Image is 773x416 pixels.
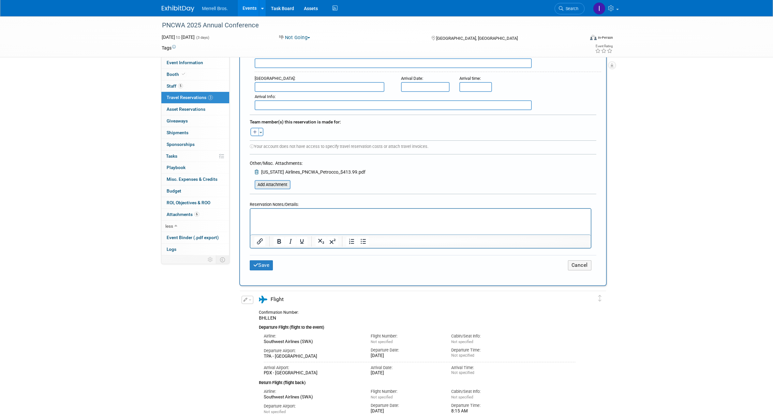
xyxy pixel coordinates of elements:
[590,35,597,40] img: Format-Inperson.png
[346,237,357,246] button: Numbered list
[436,36,518,41] span: [GEOGRAPHIC_DATA], [GEOGRAPHIC_DATA]
[161,139,229,150] a: Sponsorships
[167,107,205,112] span: Asset Reservations
[167,83,183,89] span: Staff
[167,212,199,217] span: Attachments
[598,35,613,40] div: In-Person
[264,409,286,414] span: Not specified
[161,197,229,208] a: ROI, Objectives & ROO
[259,308,304,315] div: Confirmation Number:
[167,95,213,100] span: Travel Reservations
[451,409,522,414] div: 8:15 AM
[161,127,229,138] a: Shipments
[161,80,229,92] a: Staff5
[593,2,605,15] img: Ian Petrocco
[371,370,441,376] div: [DATE]
[261,169,365,175] span: [US_STATE] Airlines_PNCWA_Petrocco_$413.99.pdf
[451,403,522,409] div: Departure Time:
[371,409,441,414] div: [DATE]
[563,6,578,11] span: Search
[167,130,188,135] span: Shipments
[161,162,229,173] a: Playbook
[162,35,195,40] span: [DATE] [DATE]
[546,34,613,44] div: Event Format
[161,69,229,80] a: Booth
[255,94,275,99] span: Arrival Info
[250,116,596,126] div: Team member(s) this reservation is made for:
[161,174,229,185] a: Misc. Expenses & Credits
[161,221,229,232] a: less
[167,142,195,147] span: Sponsorships
[371,339,393,344] span: Not specified
[285,237,296,246] button: Italic
[161,151,229,162] a: Tasks
[401,76,423,81] small: :
[166,153,177,159] span: Tasks
[568,260,591,270] button: Cancel
[264,403,361,409] div: Departure Airport:
[167,188,181,194] span: Budget
[162,6,194,12] img: ExhibitDay
[161,209,229,220] a: Attachments6
[401,76,422,81] span: Arrival Date
[358,237,369,246] button: Bullet list
[178,83,183,88] span: 5
[216,255,229,264] td: Toggle Event Tabs
[250,160,365,168] div: Other/Misc. Attachments:
[167,235,219,240] span: Event Binder (.pdf export)
[161,232,229,243] a: Event Binder (.pdf export)
[259,376,576,386] div: Return Flight (flight back)
[327,237,338,246] button: Superscript
[451,365,522,371] div: Arrival Time:
[259,296,267,303] i: Flight
[371,395,393,399] span: Not specified
[371,365,441,371] div: Arrival Date:
[162,45,176,51] td: Tags
[264,354,361,359] div: TPA - [GEOGRAPHIC_DATA]
[182,72,185,76] i: Booth reservation complete
[250,209,591,235] iframe: Rich Text Area
[250,199,591,208] div: Reservation Notes/Details:
[371,333,441,339] div: Flight Number:
[165,223,173,229] span: less
[598,295,602,302] i: Click and drag to move item
[451,395,473,399] span: Not specified
[277,34,313,41] button: Not Going
[167,72,186,77] span: Booth
[205,255,216,264] td: Personalize Event Tab Strip
[259,321,576,331] div: Departure Flight (flight to the event)
[274,237,285,246] button: Bold
[451,339,473,344] span: Not specified
[255,76,295,81] small: :
[167,118,188,123] span: Giveaways
[202,6,228,11] span: Merrell Bros.
[459,76,481,81] small: :
[255,76,294,81] span: [GEOGRAPHIC_DATA]
[167,177,217,182] span: Misc. Expenses & Credits
[160,20,575,31] div: PNCWA 2025 Annual Conference
[371,347,441,353] div: Departure Date:
[371,389,441,394] div: Flight Number:
[271,296,284,302] span: Flight
[451,347,522,353] div: Departure Time:
[264,348,361,354] div: Departure Airport:
[194,212,199,217] span: 6
[161,104,229,115] a: Asset Reservations
[161,244,229,255] a: Logs
[555,3,585,14] a: Search
[264,365,361,371] div: Arrival Airport:
[167,165,186,170] span: Playbook
[175,35,181,40] span: to
[371,353,441,359] div: [DATE]
[264,333,361,339] div: Airline:
[451,389,522,394] div: Cabin/Seat Info:
[459,76,480,81] span: Arrival time
[208,95,213,100] span: 3
[595,45,613,48] div: Event Rating
[451,353,522,358] div: Not specified
[254,237,265,246] button: Insert/edit link
[451,333,522,339] div: Cabin/Seat Info:
[196,36,209,40] span: (3 days)
[161,57,229,68] a: Event Information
